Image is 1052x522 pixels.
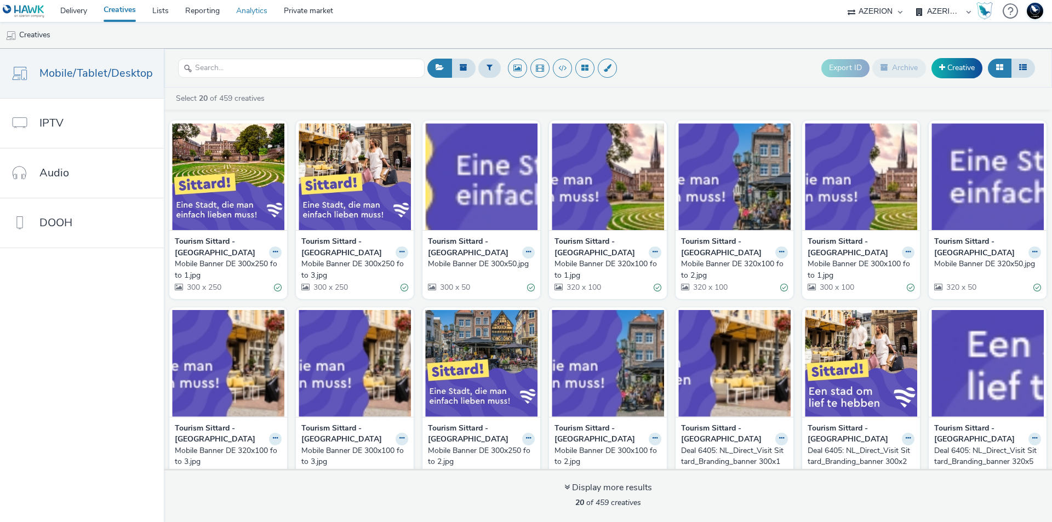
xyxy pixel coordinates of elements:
div: Valid [401,282,408,294]
div: Deal 6405: NL_Direct_Visit Sittard_Branding_banner 300x100 foto 3.jpg [681,445,784,479]
img: Mobile Banner DE 320x50.jpg visual [931,123,1044,230]
strong: Tourism Sittard - [GEOGRAPHIC_DATA] [175,236,266,259]
div: Valid [780,282,788,294]
a: Mobile Banner DE 300x250 foto 2.jpg [428,445,535,468]
strong: Tourism Sittard - [GEOGRAPHIC_DATA] [934,423,1026,445]
div: Mobile Banner DE 320x100 foto 3.jpg [175,445,277,468]
div: Mobile Banner DE 300x250 foto 1.jpg [175,259,277,281]
strong: Tourism Sittard - [GEOGRAPHIC_DATA] [428,423,519,445]
a: Deal 6405: NL_Direct_Visit Sittard_Branding_banner 320x50.jpg [934,445,1041,479]
span: DOOH [39,215,72,231]
strong: Tourism Sittard - [GEOGRAPHIC_DATA] [301,423,393,445]
a: Hawk Academy [976,2,997,20]
img: undefined Logo [3,4,45,18]
button: Archive [872,59,926,77]
img: Deal 6405: NL_Direct_Visit Sittard_Branding_banner 300x250 foto 3.jpg visual [805,310,917,417]
img: Deal 6405: NL_Direct_Visit Sittard_Branding_banner 320x50.jpg visual [931,310,1044,417]
img: Deal 6405: NL_Direct_Visit Sittard_Branding_banner 300x100 foto 3.jpg visual [678,310,791,417]
img: Mobile Banner DE 320x100 foto 1.jpg visual [552,123,664,230]
button: Table [1011,59,1035,77]
strong: Tourism Sittard - [GEOGRAPHIC_DATA] [554,423,646,445]
a: Select of 459 creatives [175,93,269,104]
strong: Tourism Sittard - [GEOGRAPHIC_DATA] [554,236,646,259]
strong: Tourism Sittard - [GEOGRAPHIC_DATA] [175,423,266,445]
img: Mobile Banner DE 320x100 foto 3.jpg visual [172,310,284,417]
a: Deal 6405: NL_Direct_Visit Sittard_Branding_banner 300x250 foto 3.jpg [808,445,914,479]
span: 300 x 250 [186,282,221,292]
span: Audio [39,165,69,181]
a: Creative [931,58,982,78]
strong: Tourism Sittard - [GEOGRAPHIC_DATA] [681,423,773,445]
span: 300 x 100 [819,282,854,292]
strong: Tourism Sittard - [GEOGRAPHIC_DATA] [681,236,773,259]
button: Grid [988,59,1011,77]
img: Mobile Banner DE 320x100 foto 2.jpg visual [678,123,791,230]
span: IPTV [39,115,64,131]
strong: Tourism Sittard - [GEOGRAPHIC_DATA] [428,236,519,259]
a: Mobile Banner DE 320x100 foto 3.jpg [175,445,282,468]
div: Valid [527,282,535,294]
div: Mobile Banner DE 300x100 foto 3.jpg [301,445,404,468]
a: Mobile Banner DE 300x100 foto 3.jpg [301,445,408,468]
strong: 20 [199,93,208,104]
div: Mobile Banner DE 300x50.jpg [428,259,530,269]
img: Mobile Banner DE 300x100 foto 1.jpg visual [805,123,917,230]
a: Deal 6405: NL_Direct_Visit Sittard_Branding_banner 300x100 foto 3.jpg [681,445,788,479]
a: Mobile Banner DE 320x100 foto 1.jpg [554,259,661,281]
div: Deal 6405: NL_Direct_Visit Sittard_Branding_banner 320x50.jpg [934,445,1037,479]
div: Mobile Banner DE 300x250 foto 3.jpg [301,259,404,281]
div: Valid [1033,282,1041,294]
div: Mobile Banner DE 320x50.jpg [934,259,1037,269]
a: Mobile Banner DE 300x100 foto 1.jpg [808,259,914,281]
a: Mobile Banner DE 300x250 foto 1.jpg [175,259,282,281]
span: of 459 creatives [575,497,641,508]
div: Valid [274,282,282,294]
a: Mobile Banner DE 300x50.jpg [428,259,535,269]
img: Mobile Banner DE 300x250 foto 1.jpg visual [172,123,284,230]
img: Mobile Banner DE 300x50.jpg visual [425,123,538,230]
a: Mobile Banner DE 320x50.jpg [934,259,1041,269]
div: Display more results [564,481,652,494]
strong: Tourism Sittard - [GEOGRAPHIC_DATA] [808,423,899,445]
img: Mobile Banner DE 300x100 foto 3.jpg visual [299,310,411,417]
input: Search... [178,59,425,78]
a: Mobile Banner DE 300x250 foto 3.jpg [301,259,408,281]
div: Mobile Banner DE 320x100 foto 1.jpg [554,259,657,281]
span: 300 x 250 [312,282,348,292]
div: Valid [907,282,914,294]
img: Mobile Banner DE 300x100 foto 2.jpg visual [552,310,664,417]
a: Mobile Banner DE 300x100 foto 2.jpg [554,445,661,468]
div: Deal 6405: NL_Direct_Visit Sittard_Branding_banner 300x250 foto 3.jpg [808,445,910,479]
strong: Tourism Sittard - [GEOGRAPHIC_DATA] [808,236,899,259]
button: Export ID [821,59,870,77]
strong: Tourism Sittard - [GEOGRAPHIC_DATA] [301,236,393,259]
img: Mobile Banner DE 300x250 foto 3.jpg visual [299,123,411,230]
strong: Tourism Sittard - [GEOGRAPHIC_DATA] [934,236,1026,259]
span: 320 x 100 [565,282,601,292]
div: Valid [654,282,661,294]
div: Mobile Banner DE 320x100 foto 2.jpg [681,259,784,281]
div: Mobile Banner DE 300x100 foto 1.jpg [808,259,910,281]
div: Mobile Banner DE 300x250 foto 2.jpg [428,445,530,468]
span: 320 x 100 [692,282,728,292]
span: Mobile/Tablet/Desktop [39,65,153,81]
a: Mobile Banner DE 320x100 foto 2.jpg [681,259,788,281]
span: 320 x 50 [945,282,976,292]
img: Hawk Academy [976,2,993,20]
div: Mobile Banner DE 300x100 foto 2.jpg [554,445,657,468]
img: Mobile Banner DE 300x250 foto 2.jpg visual [425,310,538,417]
strong: 20 [575,497,584,508]
span: 300 x 50 [439,282,470,292]
img: Support Hawk [1027,3,1043,19]
img: mobile [5,30,16,41]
